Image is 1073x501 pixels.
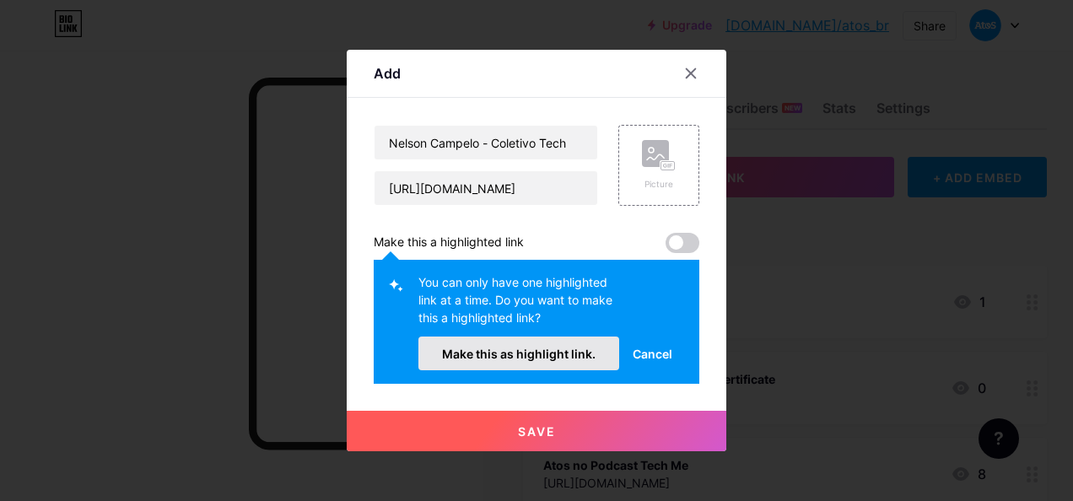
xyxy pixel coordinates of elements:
[418,273,619,337] div: You can only have one highlighted link at a time. Do you want to make this a highlighted link?
[375,126,597,159] input: Title
[374,63,401,83] div: Add
[518,424,556,439] span: Save
[442,347,596,361] span: Make this as highlight link.
[418,337,619,370] button: Make this as highlight link.
[375,171,597,205] input: URL
[642,178,676,191] div: Picture
[619,337,686,370] button: Cancel
[347,411,726,451] button: Save
[633,345,672,363] span: Cancel
[374,233,524,253] div: Make this a highlighted link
